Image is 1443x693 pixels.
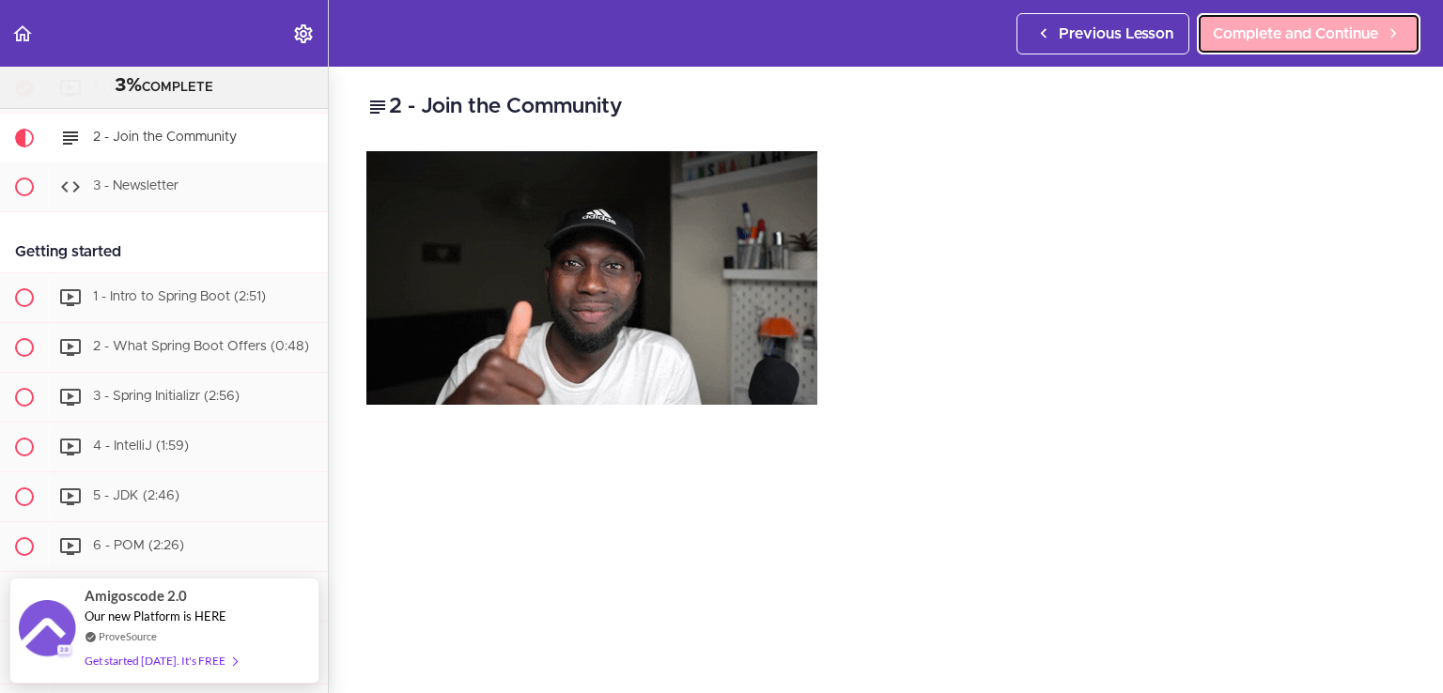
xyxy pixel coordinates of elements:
[19,600,75,661] img: provesource social proof notification image
[1059,23,1173,45] span: Previous Lesson
[85,650,237,671] div: Get started [DATE]. It's FREE
[93,131,237,144] span: 2 - Join the Community
[23,74,304,99] div: COMPLETE
[99,628,157,644] a: ProveSource
[85,585,187,607] span: Amigoscode 2.0
[1016,13,1189,54] a: Previous Lesson
[1213,23,1378,45] span: Complete and Continue
[93,489,179,502] span: 5 - JDK (2:46)
[93,290,266,303] span: 1 - Intro to Spring Boot (2:51)
[93,179,178,192] span: 3 - Newsletter
[1197,13,1420,54] a: Complete and Continue
[11,23,34,45] svg: Back to course curriculum
[93,390,240,403] span: 3 - Spring Initializr (2:56)
[366,91,1405,123] h2: 2 - Join the Community
[93,439,189,453] span: 4 - IntelliJ (1:59)
[292,23,315,45] svg: Settings Menu
[93,539,184,552] span: 6 - POM (2:26)
[93,340,309,353] span: 2 - What Spring Boot Offers (0:48)
[85,608,226,624] span: Our new Platform is HERE
[115,76,142,95] span: 3%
